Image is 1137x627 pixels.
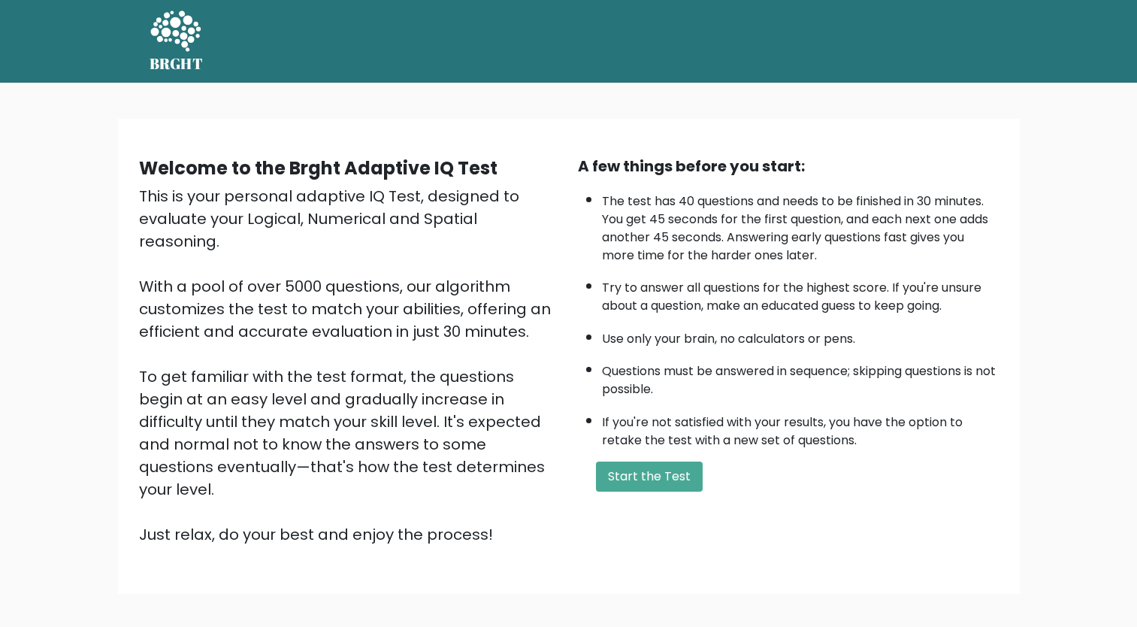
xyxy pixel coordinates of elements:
li: Try to answer all questions for the highest score. If you're unsure about a question, make an edu... [602,271,999,315]
li: Questions must be answered in sequence; skipping questions is not possible. [602,355,999,398]
li: If you're not satisfied with your results, you have the option to retake the test with a new set ... [602,406,999,450]
a: BRGHT [150,6,204,77]
li: The test has 40 questions and needs to be finished in 30 minutes. You get 45 seconds for the firs... [602,185,999,265]
div: This is your personal adaptive IQ Test, designed to evaluate your Logical, Numerical and Spatial ... [139,185,560,546]
button: Start the Test [596,462,703,492]
li: Use only your brain, no calculators or pens. [602,323,999,348]
div: A few things before you start: [578,155,999,177]
h5: BRGHT [150,55,204,73]
b: Welcome to the Brght Adaptive IQ Test [139,156,497,180]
